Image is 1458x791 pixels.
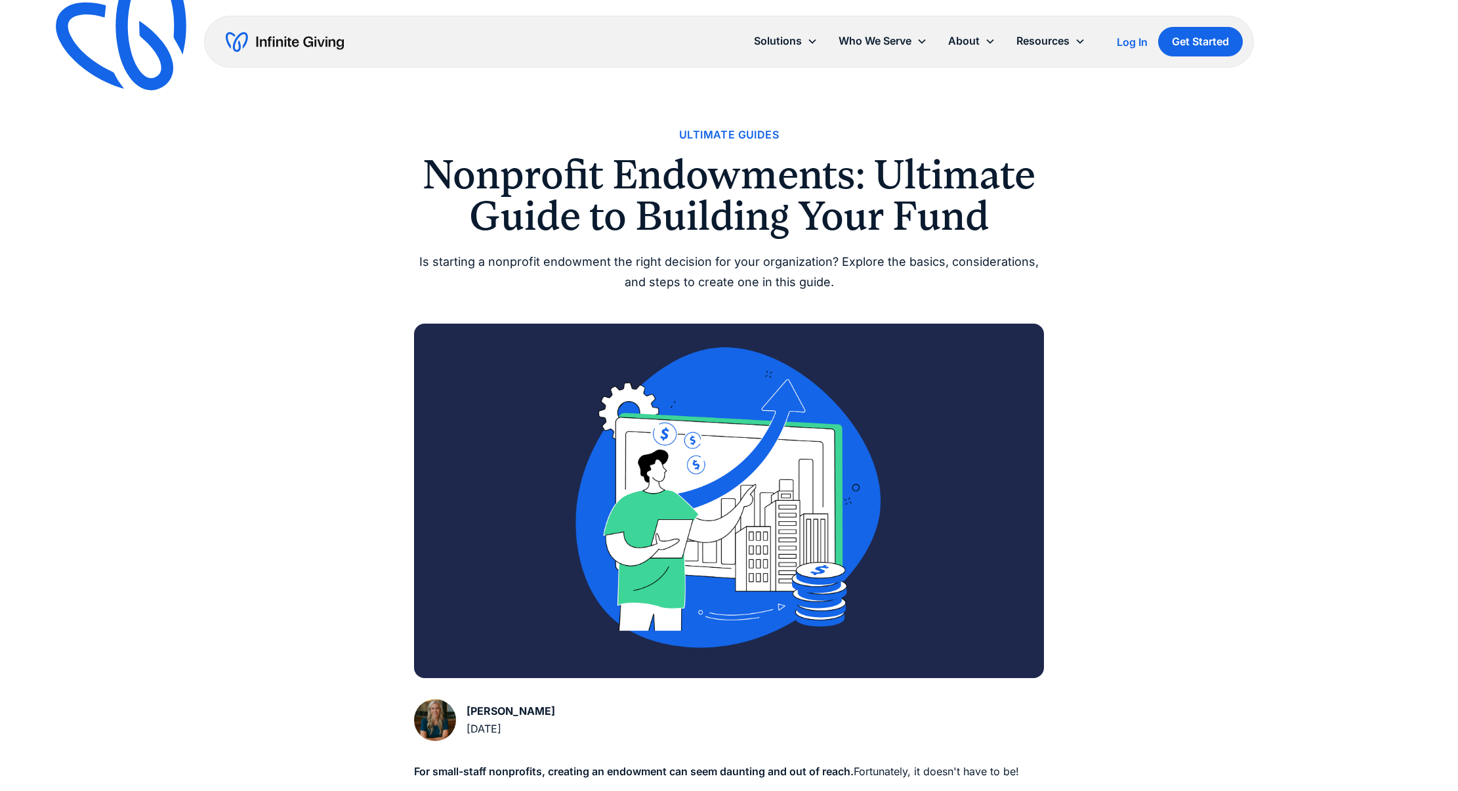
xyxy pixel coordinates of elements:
div: Solutions [754,32,802,50]
div: [DATE] [467,720,555,738]
div: Resources [1006,27,1096,55]
div: Who We Serve [828,27,938,55]
a: home [226,32,344,53]
div: About [948,32,980,50]
div: [PERSON_NAME] [467,702,555,720]
a: Get Started [1158,27,1243,56]
div: About [938,27,1006,55]
div: Resources [1016,32,1070,50]
strong: For small-staff nonprofits, creating an endowment can seem daunting and out of reach. [414,765,854,778]
div: Is starting a nonprofit endowment the right decision for your organization? Explore the basics, c... [414,252,1044,292]
a: Log In [1117,34,1148,50]
p: Fortunately, it doesn't have to be! [414,763,1044,780]
div: Log In [1117,37,1148,47]
a: Ultimate Guides [679,126,779,144]
a: [PERSON_NAME][DATE] [414,699,555,741]
h1: Nonprofit Endowments: Ultimate Guide to Building Your Fund [414,154,1044,236]
div: Solutions [743,27,828,55]
div: Who We Serve [839,32,911,50]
